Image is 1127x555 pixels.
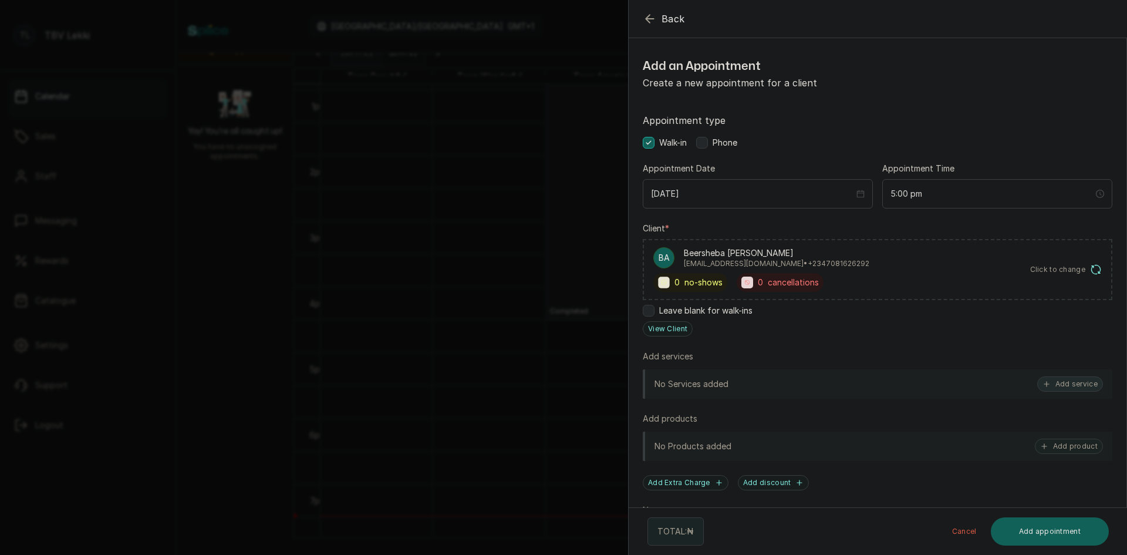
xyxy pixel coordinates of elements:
p: Beersheba [PERSON_NAME] [684,247,869,259]
label: Appointment type [643,113,1112,127]
p: TOTAL: ₦ [657,526,694,537]
input: Select date [651,187,854,200]
button: Cancel [943,517,986,546]
p: Add products [643,413,697,425]
span: Click to change [1030,265,1086,274]
label: Client [643,223,669,234]
label: Appointment Date [643,163,715,174]
span: Back [662,12,685,26]
label: Appointment Time [882,163,954,174]
label: Note [643,504,662,516]
span: Phone [713,137,737,149]
p: Add services [643,351,693,362]
p: No Services added [654,378,728,390]
button: Add discount [738,475,809,490]
button: Back [643,12,685,26]
button: Add product [1035,439,1103,454]
input: Select time [890,187,1094,200]
span: 0 [674,277,680,288]
h1: Add an Appointment [643,57,878,76]
p: Create a new appointment for a client [643,76,878,90]
span: cancellations [768,277,819,288]
p: No Products added [654,440,731,452]
span: 0 [758,277,763,288]
span: Leave blank for walk-ins [659,305,753,317]
span: no-shows [684,277,723,288]
p: BA [659,252,670,264]
p: [EMAIL_ADDRESS][DOMAIN_NAME] • +234 7081626292 [684,259,869,268]
span: Walk-in [659,137,687,149]
button: View Client [643,321,693,337]
button: Add Extra Charge [643,475,728,490]
button: Add appointment [991,517,1109,546]
button: Click to change [1030,264,1102,275]
button: Add service [1037,376,1103,392]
